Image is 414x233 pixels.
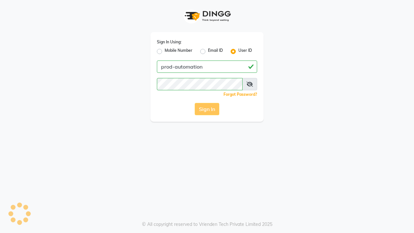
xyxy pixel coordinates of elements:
[208,48,223,55] label: Email ID
[181,6,233,26] img: logo1.svg
[223,92,257,97] a: Forgot Password?
[157,78,243,90] input: Username
[157,39,181,45] label: Sign In Using:
[157,61,257,73] input: Username
[165,48,192,55] label: Mobile Number
[238,48,252,55] label: User ID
